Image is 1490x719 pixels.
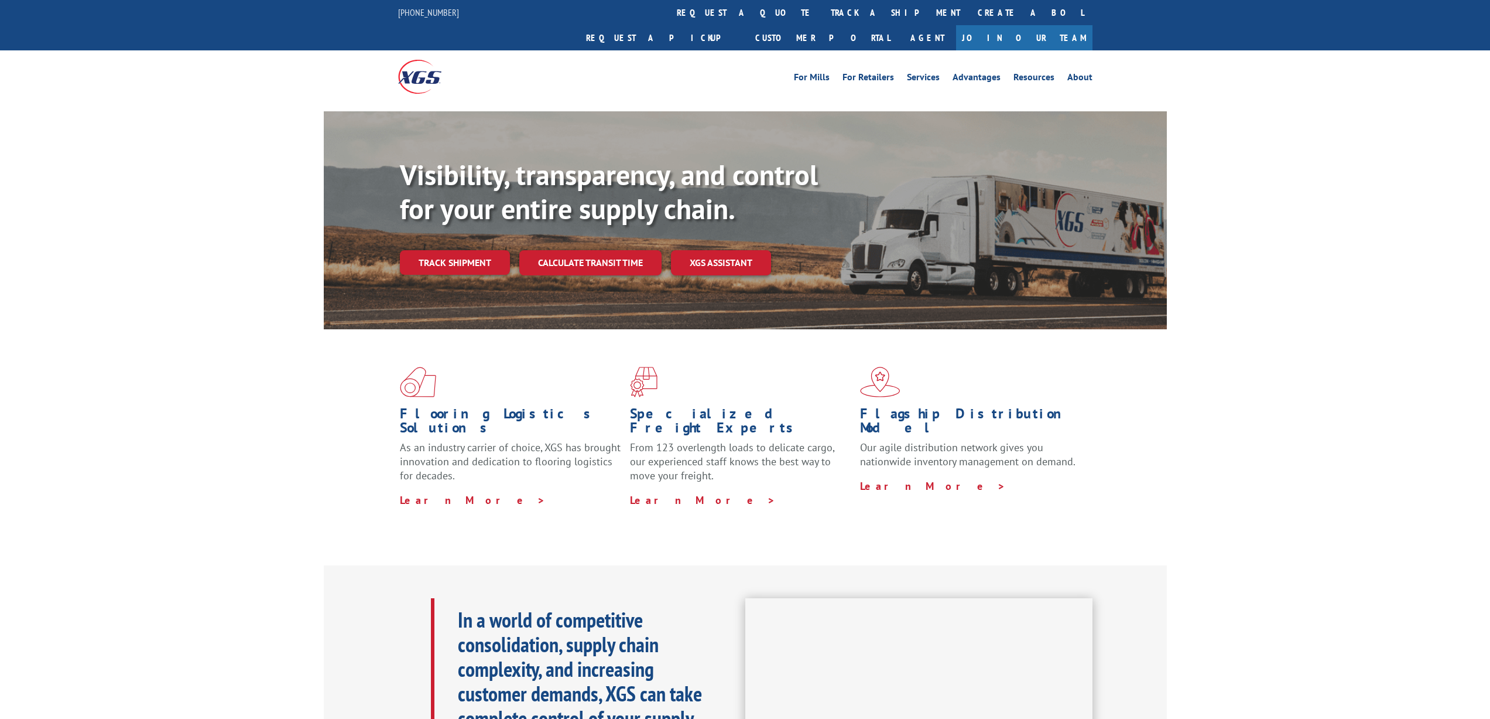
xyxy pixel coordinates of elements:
span: As an industry carrier of choice, XGS has brought innovation and dedication to flooring logistics... [400,441,621,482]
a: Join Our Team [956,25,1092,50]
a: XGS ASSISTANT [671,250,771,275]
a: For Mills [794,73,830,86]
a: Learn More > [860,479,1006,493]
a: [PHONE_NUMBER] [398,6,459,18]
a: Track shipment [400,250,510,275]
a: Agent [899,25,956,50]
a: Services [907,73,940,86]
img: xgs-icon-focused-on-flooring-red [630,367,657,397]
img: xgs-icon-total-supply-chain-intelligence-red [400,367,436,397]
a: Customer Portal [746,25,899,50]
a: Advantages [953,73,1001,86]
a: Learn More > [400,493,546,507]
h1: Flagship Distribution Model [860,407,1081,441]
a: Request a pickup [577,25,746,50]
p: From 123 overlength loads to delicate cargo, our experienced staff knows the best way to move you... [630,441,851,493]
h1: Flooring Logistics Solutions [400,407,621,441]
a: Calculate transit time [519,250,662,275]
a: Resources [1013,73,1054,86]
h1: Specialized Freight Experts [630,407,851,441]
img: xgs-icon-flagship-distribution-model-red [860,367,900,397]
a: For Retailers [842,73,894,86]
a: About [1067,73,1092,86]
a: Learn More > [630,493,776,507]
b: Visibility, transparency, and control for your entire supply chain. [400,156,818,227]
span: Our agile distribution network gives you nationwide inventory management on demand. [860,441,1075,468]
